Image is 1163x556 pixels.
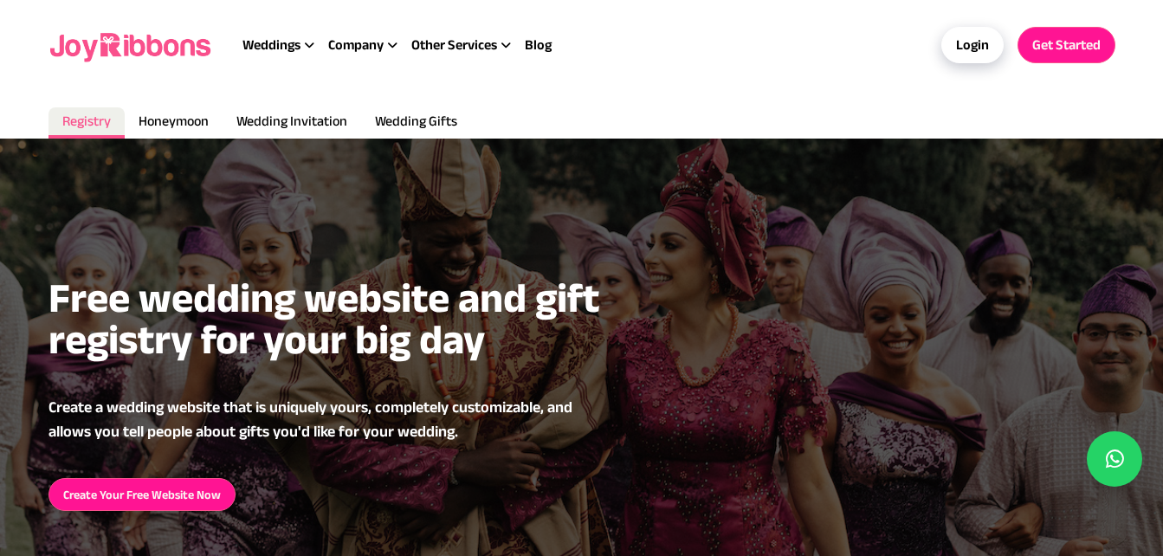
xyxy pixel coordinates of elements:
[125,107,223,139] a: Honeymoon
[525,35,552,55] a: Blog
[361,107,471,139] a: Wedding Gifts
[375,113,457,128] span: Wedding Gifts
[62,113,111,128] span: Registry
[328,35,411,55] div: Company
[48,395,603,443] p: Create a wedding website that is uniquely yours, completely customizable, and allows you tell peo...
[48,277,672,360] h2: Free wedding website and gift registry for your big day
[1018,27,1115,63] a: Get Started
[48,478,236,511] a: Create Your Free Website Now
[236,113,347,128] span: Wedding Invitation
[941,27,1004,63] a: Login
[411,35,525,55] div: Other Services
[242,35,328,55] div: Weddings
[48,17,215,73] img: joyribbons logo
[48,107,125,139] a: Registry
[223,107,361,139] a: Wedding Invitation
[139,113,209,128] span: Honeymoon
